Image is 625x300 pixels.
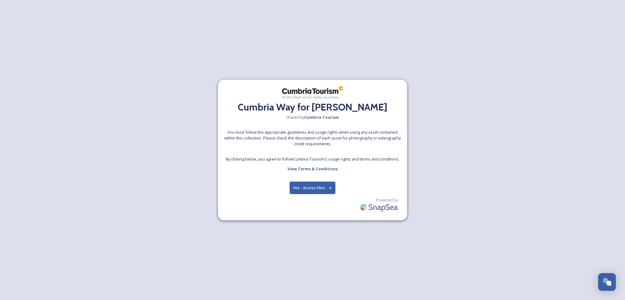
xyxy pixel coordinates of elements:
a: View Terms & Conditions [287,165,338,172]
img: SnapSea Logo [358,200,401,214]
button: Open Chat [598,273,616,291]
img: ct_logo.png [282,86,343,100]
button: Yes - Access Files [290,182,335,194]
span: By clicking below, you agree to follow Cumbria Tourism 's usage rights and terms and conditions. [226,156,399,162]
h2: Cumbria Way for [PERSON_NAME] [238,100,387,114]
span: Shared by [286,114,339,120]
strong: View Terms & Conditions [287,166,338,172]
strong: Cumbria Tourism [305,114,339,120]
span: Powered by [376,197,398,203]
span: You must follow the appropriate guidelines and usage rights when using any asset contained within... [224,129,401,147]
